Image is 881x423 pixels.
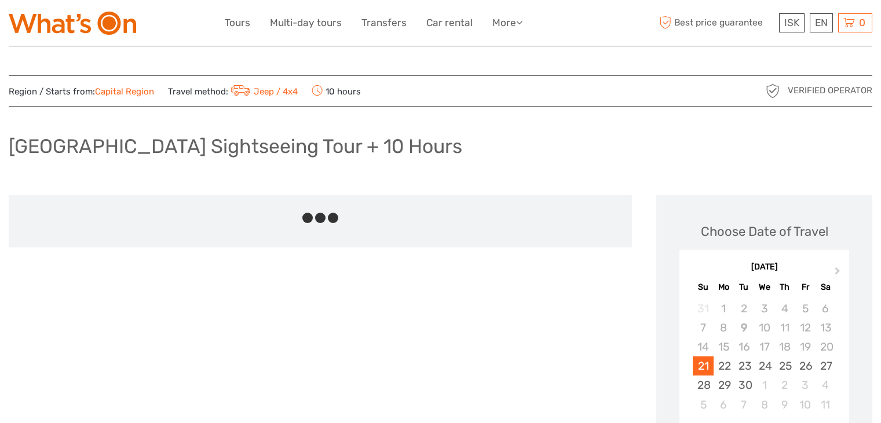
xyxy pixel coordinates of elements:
[816,356,836,375] div: Choose Saturday, September 27th, 2025
[714,337,734,356] div: Not available Monday, September 15th, 2025
[701,223,828,240] div: Choose Date of Travel
[754,337,774,356] div: Not available Wednesday, September 17th, 2025
[312,83,361,99] span: 10 hours
[763,82,782,100] img: verified_operator_grey_128.png
[784,17,799,28] span: ISK
[774,395,795,414] div: Choose Thursday, October 9th, 2025
[754,375,774,395] div: Choose Wednesday, October 1st, 2025
[774,337,795,356] div: Not available Thursday, September 18th, 2025
[693,337,713,356] div: Not available Sunday, September 14th, 2025
[774,299,795,318] div: Not available Thursday, September 4th, 2025
[9,12,136,35] img: What's On
[693,356,713,375] div: Choose Sunday, September 21st, 2025
[270,14,342,31] a: Multi-day tours
[734,375,754,395] div: Choose Tuesday, September 30th, 2025
[693,395,713,414] div: Choose Sunday, October 5th, 2025
[693,318,713,337] div: Not available Sunday, September 7th, 2025
[795,356,815,375] div: Choose Friday, September 26th, 2025
[225,14,250,31] a: Tours
[679,261,849,274] div: [DATE]
[795,375,815,395] div: Choose Friday, October 3rd, 2025
[795,395,815,414] div: Choose Friday, October 10th, 2025
[734,318,754,337] div: Not available Tuesday, September 9th, 2025
[734,337,754,356] div: Not available Tuesday, September 16th, 2025
[734,279,754,295] div: Tu
[693,375,713,395] div: Choose Sunday, September 28th, 2025
[754,279,774,295] div: We
[795,318,815,337] div: Not available Friday, September 12th, 2025
[693,279,713,295] div: Su
[816,279,836,295] div: Sa
[714,395,734,414] div: Choose Monday, October 6th, 2025
[816,395,836,414] div: Choose Saturday, October 11th, 2025
[816,318,836,337] div: Not available Saturday, September 13th, 2025
[95,86,154,97] a: Capital Region
[734,395,754,414] div: Choose Tuesday, October 7th, 2025
[693,299,713,318] div: Not available Sunday, August 31st, 2025
[9,134,462,158] h1: [GEOGRAPHIC_DATA] Sightseeing Tour + 10 Hours
[714,318,734,337] div: Not available Monday, September 8th, 2025
[426,14,473,31] a: Car rental
[714,279,734,295] div: Mo
[754,318,774,337] div: Not available Wednesday, September 10th, 2025
[754,395,774,414] div: Choose Wednesday, October 8th, 2025
[683,299,846,414] div: month 2025-09
[168,83,298,99] span: Travel method:
[714,375,734,395] div: Choose Monday, September 29th, 2025
[795,279,815,295] div: Fr
[734,356,754,375] div: Choose Tuesday, September 23rd, 2025
[774,279,795,295] div: Th
[714,299,734,318] div: Not available Monday, September 1st, 2025
[816,375,836,395] div: Choose Saturday, October 4th, 2025
[795,299,815,318] div: Not available Friday, September 5th, 2025
[754,356,774,375] div: Choose Wednesday, September 24th, 2025
[788,85,872,97] span: Verified Operator
[9,86,154,98] span: Region / Starts from:
[816,299,836,318] div: Not available Saturday, September 6th, 2025
[734,299,754,318] div: Not available Tuesday, September 2nd, 2025
[361,14,407,31] a: Transfers
[816,337,836,356] div: Not available Saturday, September 20th, 2025
[228,86,298,97] a: Jeep / 4x4
[714,356,734,375] div: Choose Monday, September 22nd, 2025
[774,318,795,337] div: Not available Thursday, September 11th, 2025
[492,14,522,31] a: More
[795,337,815,356] div: Not available Friday, September 19th, 2025
[774,356,795,375] div: Choose Thursday, September 25th, 2025
[810,13,833,32] div: EN
[829,264,848,283] button: Next Month
[857,17,867,28] span: 0
[754,299,774,318] div: Not available Wednesday, September 3rd, 2025
[656,13,776,32] span: Best price guarantee
[774,375,795,395] div: Choose Thursday, October 2nd, 2025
